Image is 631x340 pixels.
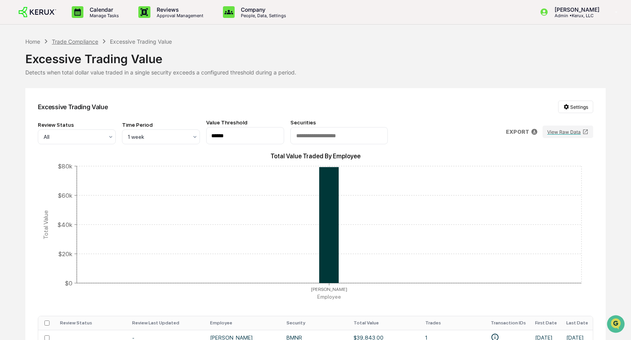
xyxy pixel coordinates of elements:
[205,316,282,330] th: Employee
[8,99,14,105] div: 🖐️
[558,101,593,113] button: Settings
[543,126,593,138] button: View Raw Data
[206,119,284,126] div: Value Threshold
[27,60,128,67] div: Start new chat
[8,60,22,74] img: 1746055101610-c473b297-6a78-478c-a979-82029cc54cd1
[5,95,53,109] a: 🖐️Preclearance
[53,95,100,109] a: 🗄️Attestations
[562,316,593,330] th: Last Date
[606,314,627,335] iframe: Open customer support
[290,119,388,126] div: Securities
[8,16,142,29] p: How can we help?
[55,316,127,330] th: Review Status
[83,6,123,13] p: Calendar
[57,99,63,105] div: 🗄️
[150,6,207,13] p: Reviews
[19,7,56,18] img: logo
[282,316,349,330] th: Security
[58,250,72,257] tspan: $20k
[235,13,290,18] p: People, Data, Settings
[16,113,49,121] span: Data Lookup
[311,286,347,292] tspan: [PERSON_NAME]
[57,221,72,228] tspan: $40k
[317,294,341,300] tspan: Employee
[58,191,72,199] tspan: $60k
[127,316,206,330] th: Review Last Updated
[58,162,72,170] tspan: $80k
[133,62,142,71] button: Start new chat
[122,122,200,128] div: Time Period
[8,114,14,120] div: 🔎
[530,316,562,330] th: First Date
[65,279,72,287] tspan: $0
[506,129,529,135] p: EXPORT
[52,38,98,45] div: Trade Compliance
[83,13,123,18] p: Manage Tasks
[349,316,421,330] th: Total Value
[38,103,108,111] div: Excessive Trading Value
[110,38,172,45] div: Excessive Trading Value
[16,98,50,106] span: Preclearance
[78,132,94,138] span: Pylon
[42,210,49,239] tspan: Total Value
[5,110,52,124] a: 🔎Data Lookup
[25,69,606,76] div: Detects when total dollar value traded in a single security exceeds a configured threshold during...
[38,122,116,128] div: Review Status
[64,98,97,106] span: Attestations
[55,132,94,138] a: Powered byPylon
[486,316,530,330] th: Transaction IDs
[548,13,603,18] p: Admin • Kerux, LLC
[270,152,361,160] text: Total Value Traded By Employee
[25,38,40,45] div: Home
[421,316,486,330] th: Trades
[25,46,606,66] div: Excessive Trading Value
[150,13,207,18] p: Approval Management
[548,6,603,13] p: [PERSON_NAME]
[27,67,99,74] div: We're available if you need us!
[235,6,290,13] p: Company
